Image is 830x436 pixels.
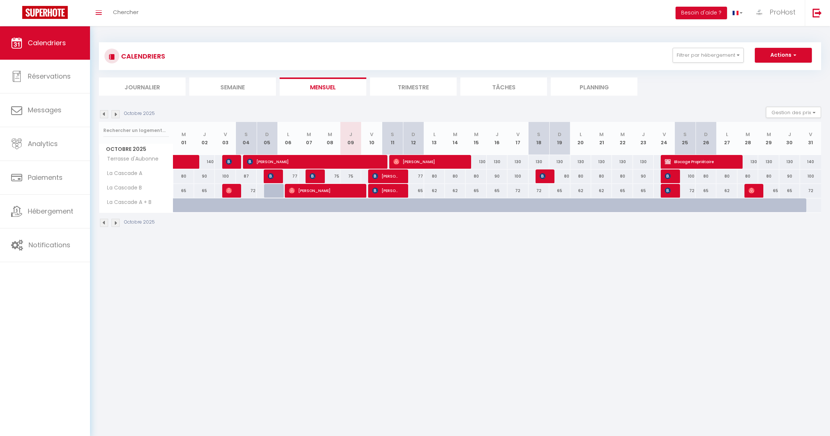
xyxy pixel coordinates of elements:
th: 05 [257,122,277,155]
div: 65 [194,184,215,198]
abbr: J [642,131,645,138]
div: 130 [549,155,570,169]
div: 77 [278,169,299,183]
div: 80 [716,169,737,183]
th: 26 [696,122,716,155]
div: 65 [549,184,570,198]
abbr: L [726,131,728,138]
div: 80 [173,169,194,183]
th: 14 [445,122,466,155]
div: 72 [800,184,821,198]
div: 100 [675,169,696,183]
div: 72 [675,184,696,198]
th: 22 [612,122,633,155]
div: 130 [612,155,633,169]
div: 90 [779,169,800,183]
li: Journalier [99,77,186,96]
div: 90 [194,169,215,183]
abbr: S [391,131,394,138]
div: 80 [570,169,591,183]
p: Octobre 2025 [124,110,155,117]
th: 21 [591,122,612,155]
abbr: V [224,131,227,138]
div: 130 [487,155,507,169]
div: 90 [633,169,654,183]
span: Terrasse d'Aubonne [100,155,160,163]
div: 130 [633,155,654,169]
th: 20 [570,122,591,155]
span: [PERSON_NAME] Ligerot [749,184,756,198]
div: 80 [737,169,758,183]
div: 62 [570,184,591,198]
div: 65 [173,184,194,198]
span: Notifications [29,240,70,250]
div: 130 [737,155,758,169]
abbr: S [537,131,540,138]
div: 100 [215,169,236,183]
span: La Cascade A + B [100,198,153,207]
abbr: L [580,131,582,138]
div: 130 [466,155,486,169]
abbr: V [370,131,373,138]
li: Mensuel [280,77,366,96]
div: 62 [716,184,737,198]
th: 24 [654,122,674,155]
abbr: D [704,131,708,138]
p: Octobre 2025 [124,219,155,226]
div: 130 [529,155,549,169]
div: 100 [800,169,821,183]
span: La Cascade B [100,184,144,192]
th: 18 [529,122,549,155]
th: 19 [549,122,570,155]
span: [PERSON_NAME] [372,184,400,198]
div: 65 [466,184,486,198]
div: 65 [633,184,654,198]
img: ... [754,7,765,18]
abbr: J [788,131,791,138]
abbr: M [181,131,186,138]
abbr: M [599,131,604,138]
span: [PERSON_NAME] [226,155,233,169]
div: 130 [507,155,528,169]
img: logout [813,8,822,17]
th: 27 [716,122,737,155]
h3: CALENDRIERS [119,48,165,65]
span: [PERSON_NAME] [268,169,275,183]
th: 06 [278,122,299,155]
th: 23 [633,122,654,155]
div: 100 [507,169,528,183]
span: [PERSON_NAME] [289,184,358,198]
div: 62 [445,184,466,198]
div: 65 [696,184,716,198]
div: 80 [758,169,779,183]
div: 80 [445,169,466,183]
span: Paiements [28,173,63,182]
div: 140 [194,155,215,169]
li: Semaine [189,77,276,96]
div: 65 [779,184,800,198]
span: La Cascade A [100,169,144,178]
abbr: S [244,131,248,138]
span: Blocage Propriétaire [665,155,734,169]
abbr: J [496,131,499,138]
th: 31 [800,122,821,155]
span: ProHost [770,7,796,17]
th: 15 [466,122,486,155]
span: [PERSON_NAME] [372,169,400,183]
abbr: S [683,131,687,138]
th: 11 [382,122,403,155]
span: Réservations [28,72,71,81]
div: 65 [612,184,633,198]
div: 72 [236,184,257,198]
abbr: D [265,131,269,138]
th: 08 [319,122,340,155]
div: 90 [487,169,507,183]
abbr: M [767,131,771,138]
abbr: V [663,131,666,138]
div: 87 [236,169,257,183]
th: 02 [194,122,215,155]
span: Calendriers [28,38,66,47]
abbr: L [433,131,436,138]
div: 77 [403,169,424,183]
span: Messages [28,105,61,115]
